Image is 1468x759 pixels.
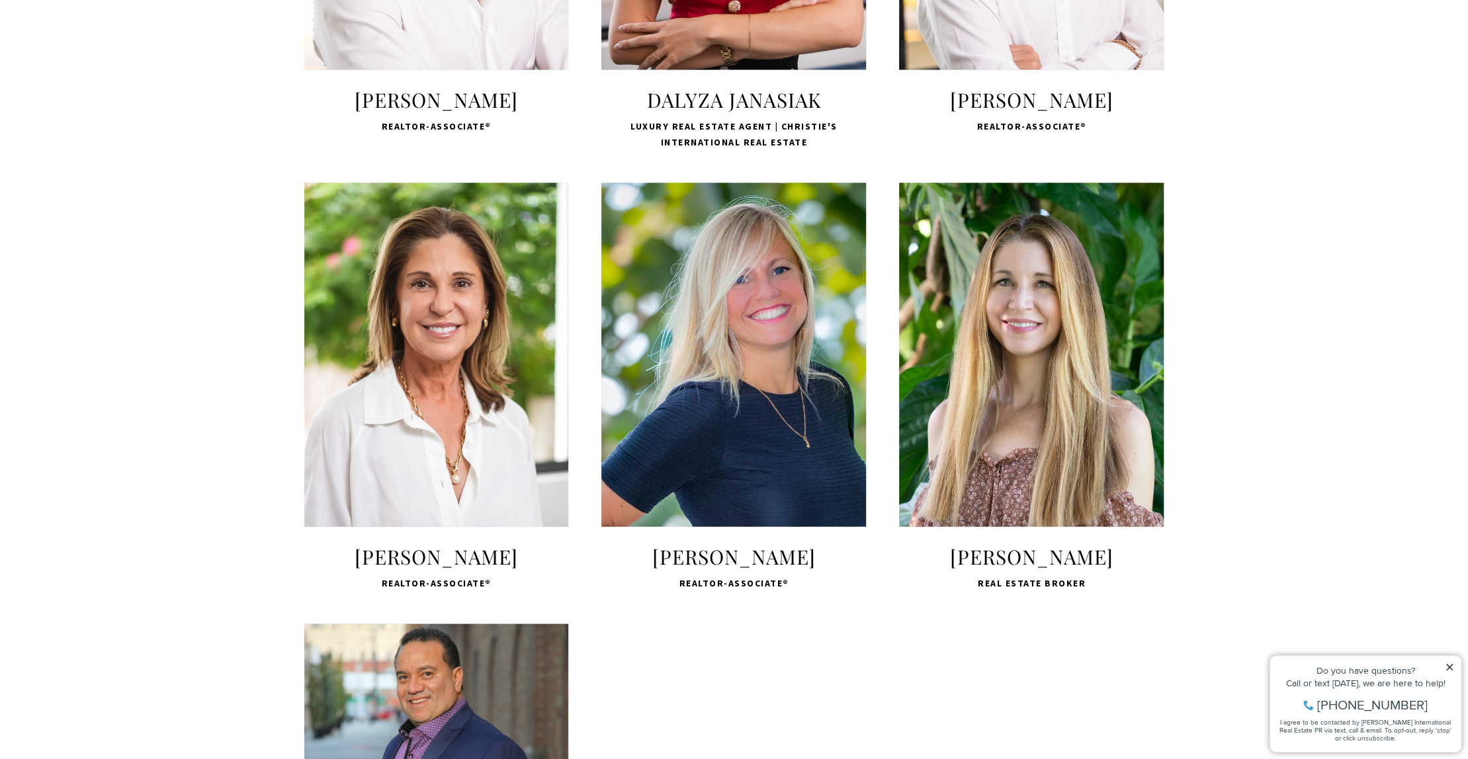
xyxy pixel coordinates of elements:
[54,62,165,75] span: [PHONE_NUMBER]
[304,182,569,590] a: Ingrid Brau- Realtor Associate [PERSON_NAME] Realtor-Associate®
[899,575,1164,590] span: Real Estate Broker
[14,42,191,52] div: Call or text [DATE], we are here to help!
[14,30,191,39] div: Do you have questions?
[304,543,569,569] span: [PERSON_NAME]
[899,86,1164,112] span: [PERSON_NAME]
[601,182,866,590] a: Jaclyn Odell a Realtor Associate [PERSON_NAME] Realtor-Associate®
[304,575,569,590] span: Realtor-Associate®
[601,118,866,149] span: Luxury Real Estate Agent | Christie's International Real Estate
[601,575,866,590] span: Realtor-Associate®
[899,182,1164,590] a: Monica Surrena [PERSON_NAME] Real Estate Broker
[17,81,189,106] span: I agree to be contacted by [PERSON_NAME] International Real Estate PR via text, call & email. To ...
[304,118,569,134] span: Realtor-Associate®
[899,118,1164,134] span: Realtor-Associate®
[601,543,866,569] span: [PERSON_NAME]
[899,543,1164,569] span: [PERSON_NAME]
[601,86,866,112] span: Dalyza Janasiak
[304,86,569,112] span: [PERSON_NAME]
